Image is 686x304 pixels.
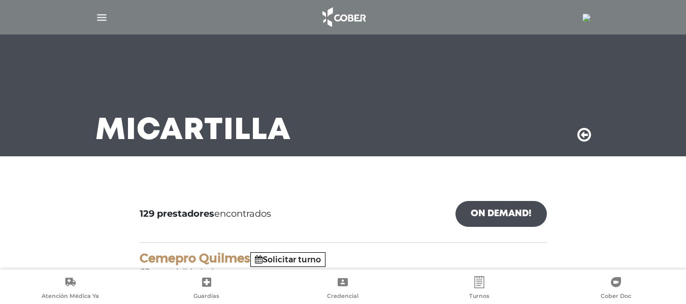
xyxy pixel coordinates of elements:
[601,292,631,301] span: Cober Doc
[140,208,214,219] b: 129 prestadores
[582,14,591,22] img: 7294
[139,276,275,302] a: Guardias
[140,251,547,266] h4: Cemepro Quilmes
[95,118,291,144] h3: Mi Cartilla
[2,276,139,302] a: Atención Médica Ya
[95,11,108,24] img: Cober_menu-lines-white.svg
[140,251,547,278] div: (13 especialidades)
[484,267,548,290] img: estrellas_badge.png
[547,276,684,302] a: Cober Doc
[455,201,547,227] a: On Demand!
[140,207,271,221] span: encontrados
[193,292,219,301] span: Guardias
[327,292,358,301] span: Credencial
[42,292,99,301] span: Atención Médica Ya
[255,255,321,264] a: Solicitar turno
[411,276,548,302] a: Turnos
[469,292,489,301] span: Turnos
[317,5,370,29] img: logo_cober_home-white.png
[275,276,411,302] a: Credencial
